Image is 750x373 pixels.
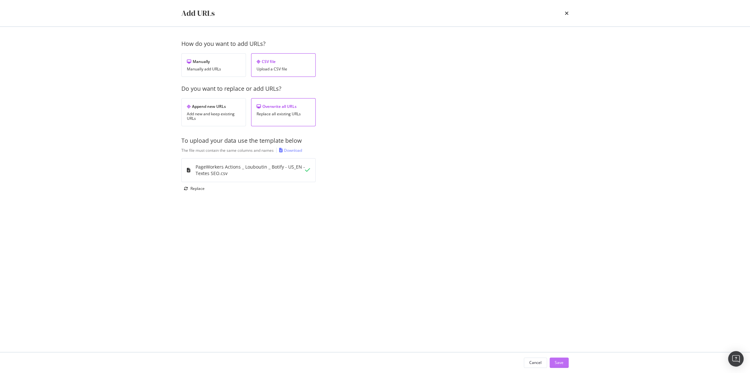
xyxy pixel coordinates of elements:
[181,40,569,48] div: How do you want to add URLs?
[187,67,240,71] div: Manually add URLs
[257,59,310,64] div: CSV file
[529,360,542,365] div: Cancel
[257,104,310,109] div: Overwrite all URLs
[728,351,744,367] div: Open Intercom Messenger
[181,8,215,19] div: Add URLs
[555,360,563,365] div: Save
[187,104,240,109] div: Append new URLs
[279,148,302,153] a: Download
[196,164,305,177] div: PageWorkers Actions _ Louboutin _ Botify - US_EN - Textes SEO.csv
[524,357,547,368] button: Cancel
[565,8,569,19] div: times
[181,183,205,194] button: Replace
[181,137,569,145] div: To upload your data use the template below
[284,148,302,153] div: Download
[181,85,569,93] div: Do you want to replace or add URLs?
[187,59,240,64] div: Manually
[190,186,205,191] div: Replace
[257,67,310,71] div: Upload a CSV file
[257,112,310,116] div: Replace all existing URLs
[181,148,274,153] div: The file must contain the same columns and names
[550,357,569,368] button: Save
[187,112,240,121] div: Add new and keep existing URLs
